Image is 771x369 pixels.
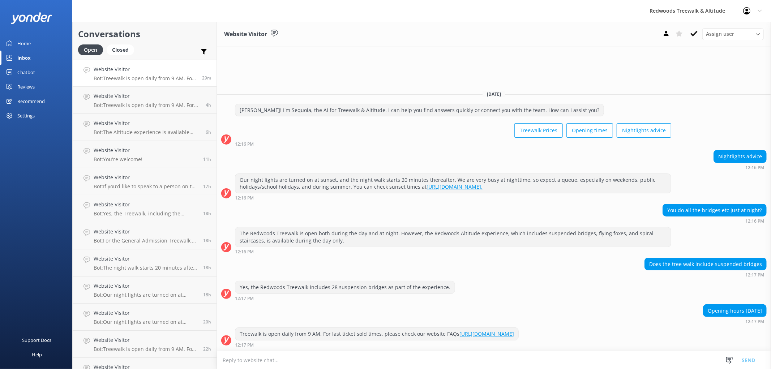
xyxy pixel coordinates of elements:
div: Support Docs [22,333,52,347]
span: Sep 16 2025 12:17pm (UTC +12:00) Pacific/Auckland [202,75,211,81]
a: Website VisitorBot:For the General Admission Treewalk, you can arrive anytime from opening, which... [73,222,217,249]
strong: 12:17 PM [745,319,764,324]
h4: Website Visitor [94,309,198,317]
div: Sep 16 2025 12:17pm (UTC +12:00) Pacific/Auckland [644,272,767,277]
div: Assign User [702,28,764,40]
span: [DATE] [483,91,505,97]
h4: Website Visitor [94,336,198,344]
button: Nightlights advice [617,123,671,138]
h4: Website Visitor [94,173,198,181]
strong: 12:17 PM [235,343,254,347]
span: Sep 15 2025 06:03pm (UTC +12:00) Pacific/Auckland [203,265,211,271]
h4: Website Visitor [94,255,198,263]
p: Bot: For the General Admission Treewalk, you can arrive anytime from opening, which is 9 AM. [94,237,198,244]
a: Website VisitorBot:If you’d like to speak to a person on the Redwoods Treewalk & Altitude team, p... [73,168,217,195]
h3: Website Visitor [224,30,267,39]
p: Bot: The Altitude experience is available during the day only. [94,129,200,136]
div: Sep 16 2025 12:17pm (UTC +12:00) Pacific/Auckland [235,296,455,301]
span: Sep 16 2025 07:49am (UTC +12:00) Pacific/Auckland [206,102,211,108]
p: Bot: Our night lights are turned on at sunset, and the night walk starts 20 minutes thereafter. W... [94,292,198,298]
h4: Website Visitor [94,119,200,127]
button: Treewalk Prices [514,123,563,138]
p: Bot: If you’d like to speak to a person on the Redwoods Treewalk & Altitude team, please call [PH... [94,183,198,190]
span: Sep 15 2025 03:48pm (UTC +12:00) Pacific/Auckland [203,319,211,325]
div: The Redwoods Treewalk is open both during the day and at night. However, the Redwoods Altitude ex... [235,227,671,246]
div: Help [32,347,42,362]
a: Website VisitorBot:Treewalk is open daily from 9 AM. For last ticket sold times, please check our... [73,331,217,358]
p: Bot: Our night lights are turned on at sunset and the night walk starts 20 minutes thereafter. We... [94,319,198,325]
p: Bot: Treewalk is open daily from 9 AM. For last ticket sold times, please check our website FAQs ... [94,75,197,82]
strong: 12:16 PM [745,219,764,223]
div: Sep 16 2025 12:16pm (UTC +12:00) Pacific/Auckland [235,195,671,200]
div: Inbox [17,51,31,65]
strong: 12:16 PM [235,250,254,254]
a: Website VisitorBot:The Altitude experience is available during the day only.6h [73,114,217,141]
strong: 12:16 PM [235,142,254,146]
span: Sep 15 2025 05:56pm (UTC +12:00) Pacific/Auckland [203,292,211,298]
div: Closed [107,44,134,55]
a: Website VisitorBot:Treewalk is open daily from 9 AM. For last ticket sold times, please check our... [73,87,217,114]
div: Recommend [17,94,45,108]
strong: 12:16 PM [745,166,764,170]
div: Sep 16 2025 12:16pm (UTC +12:00) Pacific/Auckland [714,165,767,170]
div: Opening hours [DATE] [703,305,766,317]
div: Yes, the Redwoods Treewalk includes 28 suspension bridges as part of the experience. [235,281,455,293]
div: Sep 16 2025 12:17pm (UTC +12:00) Pacific/Auckland [235,342,519,347]
span: Sep 16 2025 01:06am (UTC +12:00) Pacific/Auckland [203,156,211,162]
div: Sep 16 2025 12:16pm (UTC +12:00) Pacific/Auckland [235,249,671,254]
div: You do all the bridges etc just at night? [663,204,766,216]
a: Website VisitorBot:Treewalk is open daily from 9 AM. For last ticket sold times, please check our... [73,60,217,87]
div: Home [17,36,31,51]
div: Our night lights are turned on at sunset, and the night walk starts 20 minutes thereafter. We are... [235,174,671,193]
span: Sep 15 2025 07:03pm (UTC +12:00) Pacific/Auckland [203,183,211,189]
h4: Website Visitor [94,65,197,73]
span: Assign user [706,30,734,38]
div: Nightlights advice [714,150,766,163]
div: Treewalk is open daily from 9 AM. For last ticket sold times, please check our website FAQs [235,328,518,340]
a: Closed [107,46,138,53]
span: Sep 15 2025 06:04pm (UTC +12:00) Pacific/Auckland [203,237,211,244]
div: Chatbot [17,65,35,80]
div: Settings [17,108,35,123]
a: [URL][DOMAIN_NAME] [459,330,514,337]
p: Bot: The night walk starts 20 minutes after sunset. You can check sunset times at [URL][DOMAIN_NA... [94,265,198,271]
strong: 12:17 PM [745,273,764,277]
a: Website VisitorBot:Our night lights are turned on at sunset, and the night walk starts 20 minutes... [73,276,217,304]
h4: Website Visitor [94,146,142,154]
div: Sep 16 2025 12:16pm (UTC +12:00) Pacific/Auckland [235,141,671,146]
h2: Conversations [78,27,211,41]
span: Sep 15 2025 02:13pm (UTC +12:00) Pacific/Auckland [203,346,211,352]
p: Bot: Treewalk is open daily from 9 AM. For last ticket sold times, please check our website FAQs ... [94,102,200,108]
span: Sep 16 2025 06:12am (UTC +12:00) Pacific/Auckland [206,129,211,135]
div: Sep 16 2025 12:16pm (UTC +12:00) Pacific/Auckland [663,218,767,223]
h4: Website Visitor [94,282,198,290]
a: Website VisitorBot:You're welcome!11h [73,141,217,168]
span: Sep 15 2025 06:43pm (UTC +12:00) Pacific/Auckland [203,210,211,216]
p: Bot: You're welcome! [94,156,142,163]
img: yonder-white-logo.png [11,12,52,24]
h4: Website Visitor [94,92,200,100]
h4: Website Visitor [94,228,198,236]
a: Website VisitorBot:Our night lights are turned on at sunset and the night walk starts 20 minutes ... [73,304,217,331]
a: Website VisitorBot:Yes, the Treewalk, including the Redwoods Nightlights, is open on [DATE] from ... [73,195,217,222]
a: [URL][DOMAIN_NAME]. [427,183,483,190]
strong: 12:16 PM [235,196,254,200]
p: Bot: Treewalk is open daily from 9 AM. For last ticket sold times, please check our website FAQs ... [94,346,198,352]
strong: 12:17 PM [235,296,254,301]
div: Open [78,44,103,55]
a: Open [78,46,107,53]
div: Sep 16 2025 12:17pm (UTC +12:00) Pacific/Auckland [703,319,767,324]
div: [PERSON_NAME]! I'm Sequoia, the AI for Treewalk & Altitude. I can help you find answers quickly o... [235,104,604,116]
h4: Website Visitor [94,201,198,209]
button: Opening times [566,123,613,138]
p: Bot: Yes, the Treewalk, including the Redwoods Nightlights, is open on [DATE] from 11 AM. [94,210,198,217]
div: Reviews [17,80,35,94]
div: Does the tree walk include suspended bridges [645,258,766,270]
a: Website VisitorBot:The night walk starts 20 minutes after sunset. You can check sunset times at [... [73,249,217,276]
